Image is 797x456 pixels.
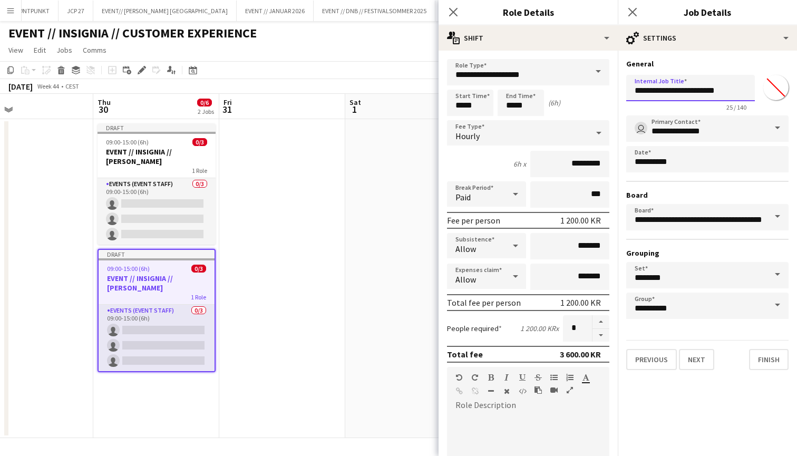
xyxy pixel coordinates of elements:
[447,215,500,226] div: Fee per person
[98,178,216,245] app-card-role: Events (Event Staff)0/309:00-15:00 (6h)
[455,244,476,254] span: Allow
[626,349,677,370] button: Previous
[439,5,618,19] h3: Role Details
[566,373,574,382] button: Ordered List
[192,167,207,174] span: 1 Role
[83,45,106,55] span: Comms
[455,373,463,382] button: Undo
[35,82,61,90] span: Week 44
[98,249,216,372] app-job-card: Draft09:00-15:00 (6h)0/3EVENT // INSIGNIA // [PERSON_NAME]1 RoleEvents (Event Staff)0/309:00-15:0...
[8,81,33,92] div: [DATE]
[348,103,361,115] span: 1
[520,324,559,333] div: 1 200.00 KR x
[106,138,149,146] span: 09:00-15:00 (6h)
[534,373,542,382] button: Strikethrough
[550,373,558,382] button: Unordered List
[52,43,76,57] a: Jobs
[65,82,79,90] div: CEST
[223,98,232,107] span: Fri
[548,98,560,108] div: (6h)
[79,43,111,57] a: Comms
[197,99,212,106] span: 0/6
[592,315,609,329] button: Increase
[519,373,526,382] button: Underline
[34,45,46,55] span: Edit
[8,25,257,41] h1: EVENT // INSIGNIA // CUSTOMER EXPERIENCE
[749,349,789,370] button: Finish
[98,147,216,166] h3: EVENT // INSIGNIA // [PERSON_NAME]
[98,123,216,132] div: Draft
[471,373,479,382] button: Redo
[550,386,558,394] button: Insert video
[198,108,214,115] div: 2 Jobs
[566,386,574,394] button: Fullscreen
[503,373,510,382] button: Italic
[618,25,797,51] div: Settings
[534,386,542,394] button: Paste as plain text
[99,305,215,371] app-card-role: Events (Event Staff)0/309:00-15:00 (6h)
[98,98,111,107] span: Thu
[513,159,526,169] div: 6h x
[8,45,23,55] span: View
[487,373,494,382] button: Bold
[96,103,111,115] span: 30
[107,265,150,273] span: 09:00-15:00 (6h)
[98,123,216,245] app-job-card: Draft09:00-15:00 (6h)0/3EVENT // INSIGNIA // [PERSON_NAME]1 RoleEvents (Event Staff)0/309:00-15:0...
[93,1,237,21] button: EVENT// [PERSON_NAME] [GEOGRAPHIC_DATA]
[626,59,789,69] h3: General
[455,192,471,202] span: Paid
[560,215,601,226] div: 1 200.00 KR
[626,190,789,200] h3: Board
[56,45,72,55] span: Jobs
[455,274,476,285] span: Allow
[349,98,361,107] span: Sat
[99,274,215,293] h3: EVENT // INSIGNIA // [PERSON_NAME]
[560,297,601,308] div: 1 200.00 KR
[192,138,207,146] span: 0/3
[503,387,510,395] button: Clear Formatting
[519,387,526,395] button: HTML Code
[59,1,93,21] button: JCP 27
[487,387,494,395] button: Horizontal Line
[314,1,435,21] button: EVENT // DNB // FESTIVALSOMMER 2025
[455,131,480,141] span: Hourly
[447,324,502,333] label: People required
[435,1,527,21] button: EVENT // ELLE SOMMERFEST
[592,329,609,342] button: Decrease
[99,250,215,258] div: Draft
[618,5,797,19] h3: Job Details
[222,103,232,115] span: 31
[447,349,483,360] div: Total fee
[582,373,589,382] button: Text Color
[679,349,714,370] button: Next
[30,43,50,57] a: Edit
[439,25,618,51] div: Shift
[191,265,206,273] span: 0/3
[626,248,789,258] h3: Grouping
[237,1,314,21] button: EVENT // JANUAR 2026
[191,293,206,301] span: 1 Role
[560,349,601,360] div: 3 600.00 KR
[447,297,521,308] div: Total fee per person
[718,103,755,111] span: 25 / 140
[4,43,27,57] a: View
